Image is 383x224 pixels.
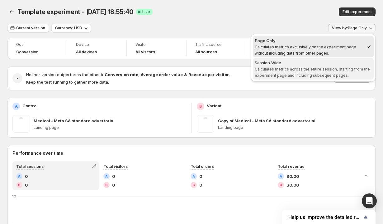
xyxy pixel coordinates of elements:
[16,42,58,47] span: Goal
[218,125,371,130] p: Landing page
[103,164,128,169] span: Total visitors
[7,7,16,16] button: Back
[135,50,155,55] h4: All visitors
[280,183,282,187] h2: B
[112,173,115,179] span: 0
[362,171,371,180] button: Collapse chart
[105,72,138,77] strong: Conversion rate
[255,45,356,56] span: Calculates metrics exclusively on the experiment page without including data from other pages.
[7,24,49,32] button: Current version
[16,50,39,55] span: Conversion
[255,60,372,66] div: Session Wide
[12,115,30,133] img: Medical - Meta SA standard advertorial
[288,213,369,221] button: Show survey - Help us improve the detailed report for A/B campaigns
[12,194,16,198] text: 10
[207,103,222,109] p: Variant
[25,182,28,188] span: 0
[26,80,109,85] span: Keep the test running to gather more data.
[328,24,376,32] button: View by:Page Only
[105,174,108,178] h2: A
[16,26,45,31] span: Current version
[197,115,214,133] img: Copy of Medical - Meta SA standard advertorial
[195,41,237,55] a: Traffic sourceAll sources
[286,182,299,188] span: $0.00
[105,183,108,187] h2: B
[26,72,230,77] span: Neither version outperforms the other in .
[76,41,118,55] a: DeviceAll devices
[15,104,18,109] h2: A
[138,72,139,77] strong: ,
[76,42,118,47] span: Device
[142,9,150,14] span: Live
[195,42,237,47] span: Traffic source
[34,125,187,130] p: Landing page
[195,50,217,55] h4: All sources
[199,173,202,179] span: 0
[16,41,58,55] a: GoalConversion
[112,182,115,188] span: 0
[12,150,371,156] h2: Performance over time
[343,9,372,14] span: Edit experiment
[135,41,177,55] a: VisitorAll visitors
[76,50,97,55] h4: All devices
[16,164,44,169] span: Total sessions
[34,118,115,124] p: Medical - Meta SA standard advertorial
[332,26,367,31] span: View by: Page Only
[22,103,38,109] p: Control
[184,72,187,77] strong: &
[135,42,177,47] span: Visitor
[192,183,195,187] h2: B
[339,7,376,16] button: Edit experiment
[286,173,299,179] span: $0.00
[51,24,91,32] button: Currency: USD
[255,37,364,44] div: Page Only
[218,118,315,124] p: Copy of Medical - Meta SA standard advertorial
[25,173,28,179] span: 0
[188,72,229,77] strong: Revenue per visitor
[255,67,370,78] span: Calculates metrics across the entire session, starting from the experiment page and including sub...
[17,8,134,16] span: Template experiment - [DATE] 18:55:40
[18,183,21,187] h2: B
[18,174,21,178] h2: A
[192,174,195,178] h2: A
[191,164,214,169] span: Total orders
[362,193,377,208] div: Open Intercom Messenger
[17,75,19,81] h2: -
[288,214,362,220] span: Help us improve the detailed report for A/B campaigns
[141,72,183,77] strong: Average order value
[280,174,282,178] h2: A
[55,26,82,31] span: Currency: USD
[199,104,202,109] h2: B
[199,182,202,188] span: 0
[278,164,305,169] span: Total revenue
